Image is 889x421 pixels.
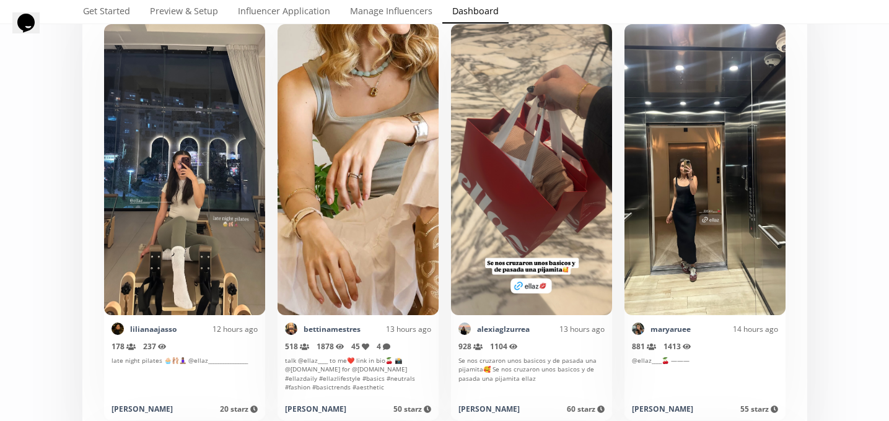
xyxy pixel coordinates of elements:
[177,324,258,334] div: 12 hours ago
[361,324,431,334] div: 13 hours ago
[304,324,361,334] a: bettinamestres
[317,341,344,352] span: 1878
[477,324,530,334] a: alexiaglzurrea
[650,324,691,334] a: maryaruee
[490,341,518,352] span: 1104
[285,356,431,396] div: talk @ellaz____ to me❤️ link in bio🍒 📸 @[DOMAIN_NAME] for @[DOMAIN_NAME] #ellazdaily #ellazlifest...
[351,341,369,352] span: 45
[632,356,778,396] div: @ellaz____🍒 ———
[112,323,124,335] img: 451374387_1586366678613724_7431902228256977575_n.jpg
[632,404,693,414] div: [PERSON_NAME]
[112,356,258,396] div: late night pilates 🧁🩰🧘🏽‍♀️ @ellaz________________
[112,404,173,414] div: [PERSON_NAME]
[458,323,471,335] img: 480903303_1328805564990043_6875915918358631150_n.jpg
[530,324,605,334] div: 13 hours ago
[567,404,605,414] span: 60 starz
[458,356,605,396] div: Se nos cruzaron unos basicos y de pasada una pijamita🥰 Se nos cruzaron unos basicos y de pasada u...
[458,404,520,414] div: [PERSON_NAME]
[285,341,309,352] span: 518
[220,404,258,414] span: 20 starz
[632,323,644,335] img: 522894095_18470766910073605_3417955677887825542_n.jpg
[285,404,346,414] div: [PERSON_NAME]
[12,12,52,50] iframe: chat widget
[130,324,177,334] a: lilianaajasso
[740,404,778,414] span: 55 starz
[691,324,778,334] div: 14 hours ago
[632,341,656,352] span: 881
[663,341,691,352] span: 1413
[285,323,297,335] img: 277910250_496315051974411_1763197771941810692_n.jpg
[458,341,483,352] span: 928
[393,404,431,414] span: 50 starz
[112,341,136,352] span: 178
[143,341,167,352] span: 237
[377,341,390,352] span: 4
